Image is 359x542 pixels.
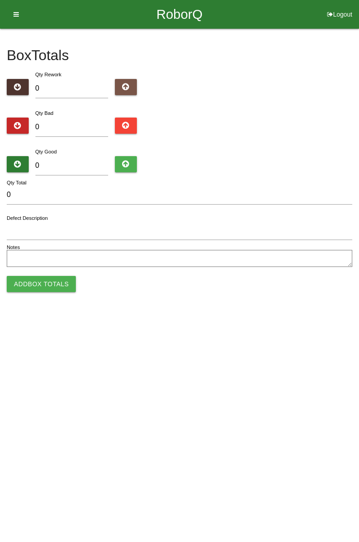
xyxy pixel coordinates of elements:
label: Qty Total [7,179,26,187]
label: Qty Bad [35,110,53,116]
label: Defect Description [7,214,48,222]
h4: Box Totals [7,48,352,63]
label: Qty Good [35,149,57,154]
label: Qty Rework [35,72,61,77]
label: Notes [7,244,20,251]
button: AddBox Totals [7,276,76,292]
